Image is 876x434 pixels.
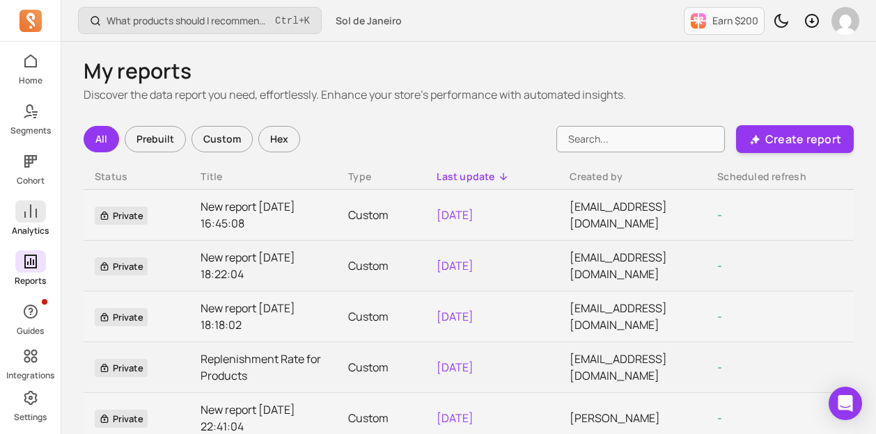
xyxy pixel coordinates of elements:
span: - [717,309,722,324]
p: What products should I recommend in my email campaigns? [107,14,269,28]
span: Private [95,410,148,428]
th: Toggle SortBy [337,164,425,190]
p: Settings [14,412,47,423]
td: Custom [337,291,425,342]
p: Cohort [17,175,45,186]
p: Discover the data report you need, effortlessly. Enhance your store's performance with automated ... [84,86,854,103]
span: - [717,258,722,273]
p: [DATE] [437,359,547,376]
span: Private [95,257,148,275]
button: Guides [15,298,46,339]
p: Segments [10,125,51,136]
kbd: Ctrl [275,14,299,28]
td: [EMAIL_ADDRESS][DOMAIN_NAME] [558,291,706,342]
a: New report [DATE] 18:22:04 [201,249,326,282]
a: New report [DATE] 18:18:02 [201,300,326,333]
th: Toggle SortBy [425,164,558,190]
th: Toggle SortBy [706,164,854,190]
button: Create report [736,125,854,153]
p: Guides [17,325,44,337]
button: Toggle dark mode [767,7,795,35]
div: Prebuilt [125,126,186,152]
p: Reports [15,275,46,287]
p: Integrations [6,370,54,381]
span: - [717,207,722,223]
button: Earn $200 [684,7,765,35]
div: Custom [191,126,253,152]
h1: My reports [84,58,854,83]
span: - [717,410,722,426]
td: Custom [337,342,425,393]
span: + [275,13,310,28]
p: [DATE] [437,257,547,274]
input: Search [556,126,725,152]
span: Private [95,359,148,377]
span: Sol de Janeiro [336,14,402,28]
th: Toggle SortBy [558,164,706,190]
td: Custom [337,241,425,291]
span: Private [95,308,148,326]
td: [EMAIL_ADDRESS][DOMAIN_NAME] [558,241,706,291]
a: Replenishment Rate for Products [201,351,326,384]
p: [DATE] [437,410,547,426]
div: All [84,126,119,152]
p: Home [19,75,42,86]
td: Custom [337,190,425,241]
th: Toggle SortBy [84,164,189,190]
div: Open Intercom Messenger [829,387,862,420]
div: Last update [437,170,547,184]
th: Toggle SortBy [189,164,337,190]
img: avatar [831,7,859,35]
p: Analytics [12,225,49,236]
div: Hex [258,126,300,152]
button: Sol de Janeiro [327,8,410,33]
td: [EMAIL_ADDRESS][DOMAIN_NAME] [558,190,706,241]
p: [DATE] [437,308,547,325]
p: Earn $200 [712,14,758,28]
p: Create report [765,131,841,147]
span: Private [95,207,148,225]
button: What products should I recommend in my email campaigns?Ctrl+K [78,7,322,34]
p: [DATE] [437,207,547,223]
span: - [717,360,722,375]
td: [EMAIL_ADDRESS][DOMAIN_NAME] [558,342,706,393]
kbd: K [304,15,310,26]
a: New report [DATE] 16:45:08 [201,198,326,232]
